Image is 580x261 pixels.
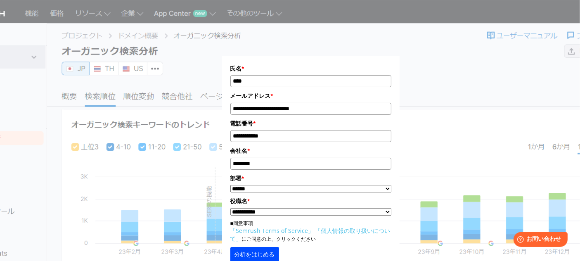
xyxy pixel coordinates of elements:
label: 会社名 [230,146,391,155]
a: 「Semrush Terms of Service」 [230,227,314,235]
label: 電話番号 [230,119,391,128]
iframe: Help widget launcher [507,229,571,252]
a: 「個人情報の取り扱いについて」 [230,227,391,242]
p: ■同意事項 にご同意の上、クリックください [230,220,391,243]
label: 役職名 [230,197,391,206]
label: 氏名 [230,64,391,73]
label: メールアドレス [230,91,391,100]
label: 部署 [230,174,391,183]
